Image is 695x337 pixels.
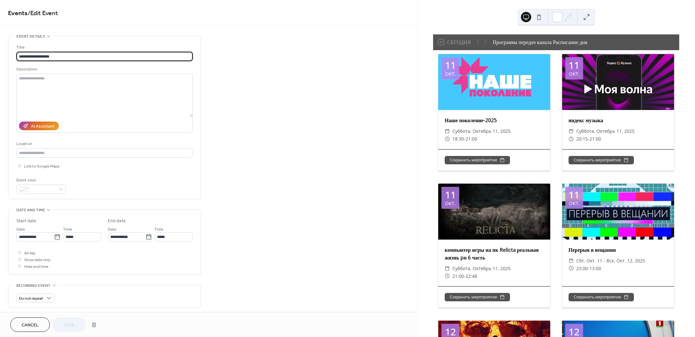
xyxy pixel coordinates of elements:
[562,116,674,124] div: яндекс музыка
[576,265,588,272] span: 23:00
[569,201,579,206] div: окт.
[24,257,51,263] span: Show date only
[569,135,574,143] div: ​
[445,293,510,301] button: Сохранить мероприятие
[569,293,634,301] button: Сохранить мероприятие
[19,122,59,130] button: AI Assistant
[445,135,450,143] div: ​
[24,163,60,170] span: Link to Google Maps
[445,272,450,280] div: ​
[154,226,163,233] span: Time
[445,190,456,200] div: 11
[8,7,28,20] a: Events
[16,218,36,224] div: Start date
[576,257,645,265] span: сбт, окт. 11 - вск, окт. 12, 2025
[589,265,601,272] span: 13:00
[569,327,579,337] div: 12
[445,127,450,135] div: ​
[16,226,25,233] span: Date
[445,201,456,206] div: окт.
[16,44,191,51] div: Title
[16,177,65,184] div: Event color
[569,190,579,200] div: 11
[31,123,54,130] div: AI Assistant
[16,141,191,147] div: Location
[452,135,464,143] span: 18:30
[466,135,477,143] span: 21:00
[588,135,589,143] span: -
[569,127,574,135] div: ​
[19,295,43,302] span: Do not repeat
[452,272,464,280] span: 21:00
[452,127,511,135] span: суббота, октябрь 11, 2025
[569,257,574,265] div: ​
[63,226,72,233] span: Time
[16,33,45,40] span: Event details
[562,246,674,254] div: Перерыв в вещании
[452,265,511,272] span: суббота, октябрь 11, 2025
[445,71,456,76] div: окт.
[589,135,601,143] span: 21:00
[445,156,510,164] button: Сохранить мероприятие
[438,246,550,261] div: компьютер игры на пк Relicta реальная жизнь pп 6 часть
[493,38,587,46] div: Программа передач канала Расписание дня
[445,327,456,337] div: 12
[569,71,579,76] div: окт.
[445,265,450,272] div: ​
[16,282,51,289] span: Recurring event
[16,66,191,73] div: Description
[464,135,466,143] span: -
[24,250,35,257] span: All day
[16,207,45,214] span: Date and time
[588,265,589,272] span: -
[569,156,634,164] button: Сохранить мероприятие
[445,60,456,70] div: 11
[22,322,39,329] span: Cancel
[464,272,466,280] span: -
[10,317,50,332] button: Cancel
[576,135,588,143] span: 20:15
[28,7,58,20] span: / Edit Event
[569,60,579,70] div: 11
[108,226,116,233] span: Date
[569,265,574,272] div: ​
[108,218,126,224] div: End date
[466,272,477,280] span: 22:48
[438,116,550,124] div: Наше поколение-2025
[24,263,49,270] span: Hide end time
[576,127,635,135] span: суббота, октябрь 11, 2025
